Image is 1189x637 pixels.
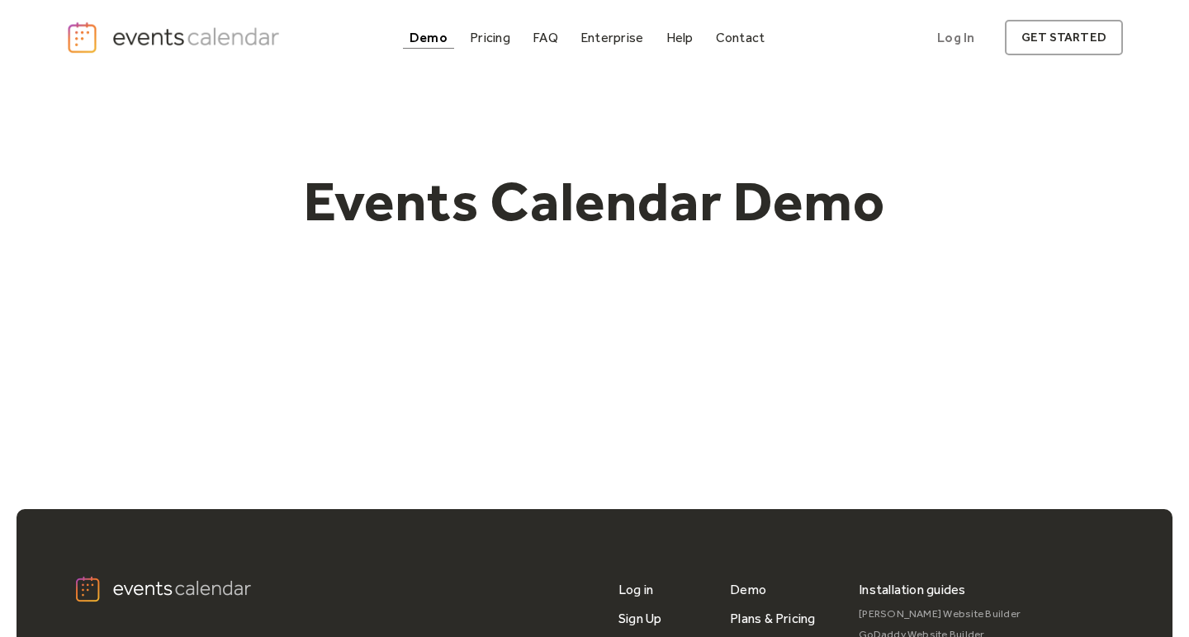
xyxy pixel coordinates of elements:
[410,33,448,42] div: Demo
[533,33,558,42] div: FAQ
[574,26,650,49] a: Enterprise
[716,33,765,42] div: Contact
[277,168,912,235] h1: Events Calendar Demo
[470,33,510,42] div: Pricing
[618,604,662,633] a: Sign Up
[730,604,816,633] a: Plans & Pricing
[859,604,1021,625] a: [PERSON_NAME] Website Builder
[403,26,454,49] a: Demo
[666,33,694,42] div: Help
[618,575,653,604] a: Log in
[463,26,517,49] a: Pricing
[1005,20,1123,55] a: get started
[580,33,643,42] div: Enterprise
[526,26,565,49] a: FAQ
[730,575,766,604] a: Demo
[66,21,284,54] a: home
[709,26,772,49] a: Contact
[859,575,966,604] div: Installation guides
[660,26,700,49] a: Help
[921,20,991,55] a: Log In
